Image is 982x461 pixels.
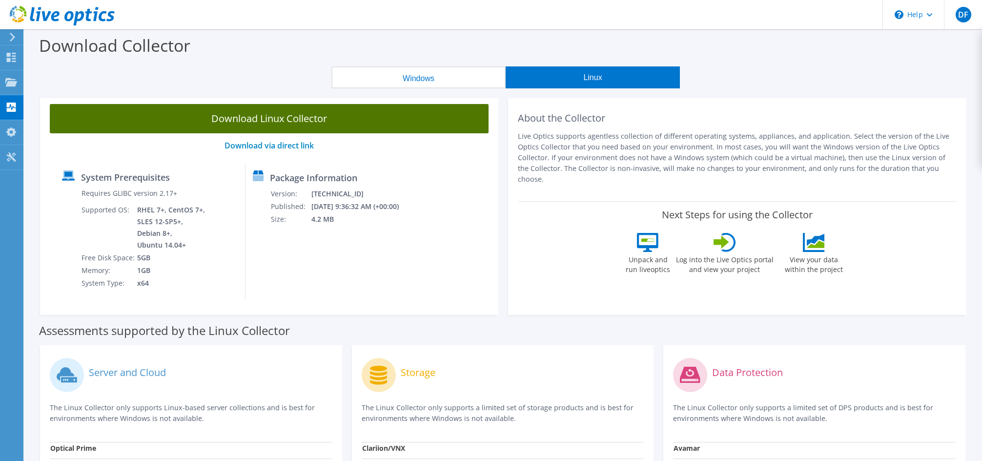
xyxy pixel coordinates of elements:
[89,368,166,377] label: Server and Cloud
[626,252,671,274] label: Unpack and run liveoptics
[401,368,435,377] label: Storage
[673,402,956,424] p: The Linux Collector only supports a limited set of DPS products and is best for environments wher...
[311,213,412,226] td: 4.2 MB
[81,264,137,277] td: Memory:
[270,200,311,213] td: Published:
[50,443,96,453] strong: Optical Prime
[311,200,412,213] td: [DATE] 9:36:32 AM (+00:00)
[674,443,700,453] strong: Avamar
[895,10,903,19] svg: \n
[81,172,170,182] label: System Prerequisites
[225,140,314,151] a: Download via direct link
[81,204,137,251] td: Supported OS:
[518,112,957,124] h2: About the Collector
[39,34,190,57] label: Download Collector
[270,213,311,226] td: Size:
[956,7,971,22] span: DF
[506,66,680,88] button: Linux
[137,251,207,264] td: 5GB
[362,443,405,453] strong: Clariion/VNX
[81,277,137,290] td: System Type:
[662,209,813,221] label: Next Steps for using the Collector
[518,131,957,185] p: Live Optics supports agentless collection of different operating systems, appliances, and applica...
[137,264,207,277] td: 1GB
[82,189,177,198] label: Requires GLIBC version 2.17+
[331,66,506,88] button: Windows
[270,173,357,183] label: Package Information
[270,188,311,200] td: Version:
[137,277,207,290] td: x64
[779,252,849,274] label: View your data within the project
[50,402,332,424] p: The Linux Collector only supports Linux-based server collections and is best for environments whe...
[712,368,783,377] label: Data Protection
[675,252,774,274] label: Log into the Live Optics portal and view your project
[137,204,207,251] td: RHEL 7+, CentOS 7+, SLES 12-SP5+, Debian 8+, Ubuntu 14.04+
[81,251,137,264] td: Free Disk Space:
[362,402,644,424] p: The Linux Collector only supports a limited set of storage products and is best for environments ...
[39,326,290,335] label: Assessments supported by the Linux Collector
[50,104,489,133] a: Download Linux Collector
[311,188,412,200] td: [TECHNICAL_ID]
